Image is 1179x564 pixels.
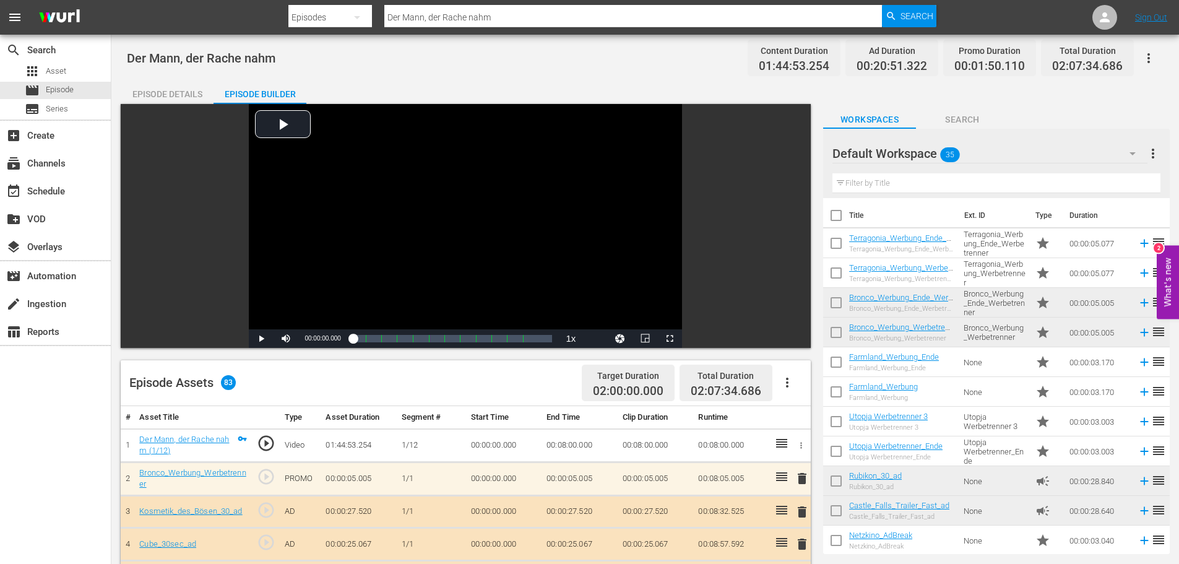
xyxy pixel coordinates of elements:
[1157,245,1179,319] button: Open Feedback Widget
[1035,503,1050,518] span: Ad
[46,103,68,115] span: Series
[693,495,769,528] td: 00:08:32.525
[849,305,954,313] div: Bronco_Werbung_Ende_Werbetrenner
[134,406,252,429] th: Asset Title
[1151,503,1166,518] span: reorder
[542,428,618,462] td: 00:08:00.000
[397,528,465,561] td: 1/1
[542,462,618,495] td: 00:00:05.005
[321,462,397,495] td: 00:00:05.005
[397,406,465,429] th: Segment #
[849,531,912,540] a: Netzkino_AdBreak
[618,495,694,528] td: 00:00:27.520
[1151,532,1166,547] span: reorder
[127,51,275,66] span: Der Mann, der Rache nahm
[691,384,761,398] span: 02:07:34.686
[30,3,89,32] img: ans4CAIJ8jUAAAAAAAAAAAAAAAAAAAAAAAAgQb4GAAAAAAAAAAAAAAAAAAAAAAAAJMjXAAAAAAAAAAAAAAAAAAAAAAAAgAT5G...
[795,471,810,486] span: delete
[693,428,769,462] td: 00:08:00.000
[593,367,663,384] div: Target Duration
[321,528,397,561] td: 00:00:25.067
[900,5,933,27] span: Search
[1138,355,1151,369] svg: Add to Episode
[1151,265,1166,280] span: reorder
[542,495,618,528] td: 00:00:27.520
[1035,533,1050,548] span: Promo
[849,198,957,233] th: Title
[849,275,954,283] div: Terragonia_Werbung_Werbetrenner
[1052,59,1123,74] span: 02:07:34.686
[657,329,682,348] button: Fullscreen
[1138,534,1151,547] svg: Add to Episode
[139,539,196,549] a: Cube_30sec_ad
[1028,198,1062,233] th: Type
[1035,325,1050,340] span: Promo
[466,495,542,528] td: 00:00:00.000
[542,406,618,429] th: End Time
[1065,347,1133,377] td: 00:00:03.170
[795,470,810,488] button: delete
[1151,354,1166,369] span: reorder
[280,495,321,528] td: AD
[1138,266,1151,280] svg: Add to Episode
[618,406,694,429] th: Clip Duration
[1065,526,1133,555] td: 00:00:03.040
[1065,318,1133,347] td: 00:00:05.005
[1154,243,1164,253] div: 2
[257,501,275,519] span: play_circle_outline
[849,453,943,461] div: Utopja Werbetrenner_Ende
[221,375,236,390] span: 83
[1138,236,1151,250] svg: Add to Episode
[957,198,1028,233] th: Ext. ID
[1035,444,1050,459] span: Promo
[6,269,21,284] span: Automation
[693,528,769,561] td: 00:08:57.592
[1138,474,1151,488] svg: Add to Episode
[1065,496,1133,526] td: 00:00:28.640
[959,347,1030,377] td: None
[249,104,682,348] div: Video Player
[1151,473,1166,488] span: reorder
[849,542,912,550] div: Netzkino_AdBreak
[121,462,134,495] td: 2
[959,288,1030,318] td: Bronco_Werbung_Ende_Werbetrenner
[795,503,810,521] button: delete
[882,5,936,27] button: Search
[1062,198,1136,233] th: Duration
[849,471,902,480] a: Rubikon_30_ad
[1151,414,1166,428] span: reorder
[618,428,694,462] td: 00:08:00.000
[1138,326,1151,339] svg: Add to Episode
[1138,385,1151,399] svg: Add to Episode
[959,377,1030,407] td: None
[6,212,21,227] span: VOD
[558,329,583,348] button: Playback Rate
[321,406,397,429] th: Asset Duration
[25,83,40,98] span: Episode
[849,501,949,510] a: Castle_Falls_Trailer_Fast_ad
[139,435,229,456] a: Der Mann, der Rache nahm (1/12)
[857,42,927,59] div: Ad Duration
[139,506,242,516] a: Kosmetik_des_Bösen_30_ad
[608,329,633,348] button: Jump To Time
[618,462,694,495] td: 00:00:05.005
[1138,296,1151,310] svg: Add to Episode
[959,466,1030,496] td: None
[6,297,21,311] span: Ingestion
[693,406,769,429] th: Runtime
[1138,504,1151,518] svg: Add to Episode
[1035,414,1050,429] span: Promo
[274,329,298,348] button: Mute
[257,467,275,486] span: play_circle_outline
[6,156,21,171] span: Channels
[1065,407,1133,436] td: 00:00:03.003
[1151,384,1166,399] span: reorder
[959,318,1030,347] td: Bronco_Werbung_Werbetrenner
[466,462,542,495] td: 00:00:00.000
[1035,384,1050,399] span: Promo
[849,382,918,391] a: Farmland_Werbung
[280,428,321,462] td: Video
[940,142,960,168] span: 35
[1065,288,1133,318] td: 00:00:05.005
[849,245,954,253] div: Terragonia_Werbung_Ende_Werbetrenner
